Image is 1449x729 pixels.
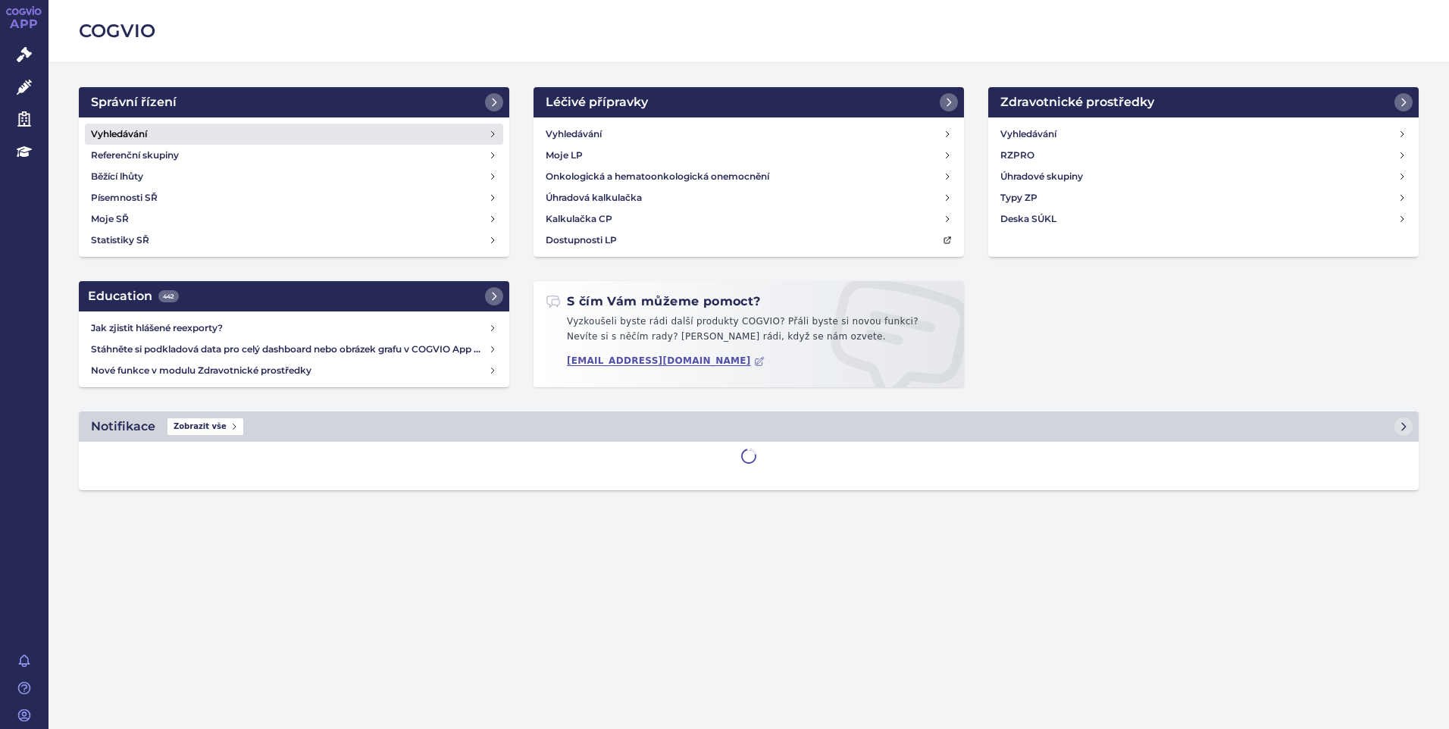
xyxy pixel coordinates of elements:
h2: Zdravotnické prostředky [1000,93,1154,111]
a: Jak zjistit hlášené reexporty? [85,318,503,339]
h4: Statistiky SŘ [91,233,149,248]
a: Běžící lhůty [85,166,503,187]
h4: Onkologická a hematoonkologická onemocnění [546,169,769,184]
h4: Vyhledávání [91,127,147,142]
h4: Moje SŘ [91,211,129,227]
a: Kalkulačka CP [540,208,958,230]
h4: RZPRO [1000,148,1034,163]
h4: Nové funkce v modulu Zdravotnické prostředky [91,363,488,378]
a: Úhradové skupiny [994,166,1413,187]
a: Statistiky SŘ [85,230,503,251]
a: Education442 [79,281,509,311]
h4: Vyhledávání [1000,127,1056,142]
a: Referenční skupiny [85,145,503,166]
a: Deska SÚKL [994,208,1413,230]
span: Zobrazit vše [167,418,243,435]
a: Vyhledávání [994,124,1413,145]
a: Správní řízení [79,87,509,117]
a: RZPRO [994,145,1413,166]
h4: Písemnosti SŘ [91,190,158,205]
p: Vyzkoušeli byste rádi další produkty COGVIO? Přáli byste si novou funkci? Nevíte si s něčím rady?... [546,314,952,350]
h2: Notifikace [91,418,155,436]
a: Moje SŘ [85,208,503,230]
h4: Běžící lhůty [91,169,143,184]
a: Moje LP [540,145,958,166]
h4: Dostupnosti LP [546,233,617,248]
h4: Typy ZP [1000,190,1037,205]
h4: Kalkulačka CP [546,211,612,227]
a: Léčivé přípravky [534,87,964,117]
a: Zdravotnické prostředky [988,87,1419,117]
a: NotifikaceZobrazit vše [79,411,1419,442]
h2: Education [88,287,179,305]
a: Vyhledávání [85,124,503,145]
h4: Moje LP [546,148,583,163]
a: Úhradová kalkulačka [540,187,958,208]
h2: COGVIO [79,18,1419,44]
a: [EMAIL_ADDRESS][DOMAIN_NAME] [567,355,765,367]
h2: Léčivé přípravky [546,93,648,111]
a: Vyhledávání [540,124,958,145]
h4: Úhradové skupiny [1000,169,1083,184]
a: Dostupnosti LP [540,230,958,251]
span: 442 [158,290,179,302]
h4: Deska SÚKL [1000,211,1056,227]
h4: Jak zjistit hlášené reexporty? [91,321,488,336]
h4: Vyhledávání [546,127,602,142]
a: Nové funkce v modulu Zdravotnické prostředky [85,360,503,381]
h2: S čím Vám můžeme pomoct? [546,293,761,310]
h4: Stáhněte si podkladová data pro celý dashboard nebo obrázek grafu v COGVIO App modulu Analytics [91,342,488,357]
a: Typy ZP [994,187,1413,208]
h4: Referenční skupiny [91,148,179,163]
h4: Úhradová kalkulačka [546,190,642,205]
a: Stáhněte si podkladová data pro celý dashboard nebo obrázek grafu v COGVIO App modulu Analytics [85,339,503,360]
a: Onkologická a hematoonkologická onemocnění [540,166,958,187]
h2: Správní řízení [91,93,177,111]
a: Písemnosti SŘ [85,187,503,208]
